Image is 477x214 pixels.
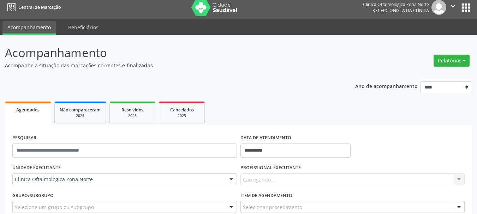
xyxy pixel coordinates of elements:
span: Selecione um grupo ou subgrupo [15,203,94,211]
p: Ano de acompanhamento [355,81,418,90]
div: 2025 [164,113,199,118]
label: Item de agendamento [240,190,292,201]
div: 2025 [115,113,150,118]
label: PROFISSIONAL EXECUTANTE [240,163,301,173]
div: Clinica Oftalmologica Zona Norte [363,1,429,7]
p: Acompanhamento [5,44,332,62]
span: Central de Marcação [18,4,61,10]
label: PESQUISAR [12,133,36,143]
label: Grupo/Subgrupo [12,190,54,201]
span: Resolvidos [121,107,143,113]
label: DATA DE ATENDIMENTO [240,133,291,143]
span: Recepcionista da clínica [372,7,429,13]
button: Relatórios [434,55,470,67]
span: Selecionar procedimento [243,203,302,211]
span: Cancelados [170,107,194,113]
button: apps [460,1,472,14]
a: Beneficiários [63,21,103,33]
i:  [449,2,457,10]
span: Agendados [16,107,40,113]
p: Acompanhe a situação das marcações correntes e finalizadas [5,62,332,69]
a: Central de Marcação [5,1,61,13]
span: Clinica Oftalmologica Zona Norte [15,176,222,183]
div: 2025 [60,113,101,118]
a: Acompanhamento [2,21,56,35]
span: Não compareceram [60,107,101,113]
label: UNIDADE EXECUTANTE [12,163,61,173]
